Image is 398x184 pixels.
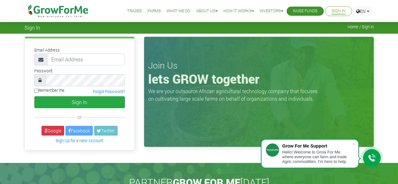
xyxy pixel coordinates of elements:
a: Trades [127,8,142,14]
input: Remember me [34,89,38,93]
a: Forgot Password? [93,89,125,94]
a: About Us [196,8,218,14]
input: Email Address [47,53,125,65]
a: Sign Up for a New Account [56,138,103,143]
h3: Join Us [148,60,370,71]
span: Sign In [25,25,40,31]
a: What We Do [166,8,190,14]
span: Home / Sign In [348,25,374,29]
a: Sign In [332,8,345,14]
label: Remember me [34,87,64,93]
a: Raise Funds [293,8,317,14]
a: How it Works [223,8,254,14]
button: Sign In [34,96,125,108]
a: Google [42,126,64,136]
h1: lets GROW together [148,71,370,86]
div: Grow For Me Support [282,143,352,148]
div: Hello! Welcome to Grow For Me where everyone can farm and trade Agric commodities. I'm here to help. [282,150,352,164]
a: EN [353,6,372,16]
a: Farms [148,8,161,14]
a: Investors [260,8,283,14]
label: Email Address: [34,47,61,53]
div: or [34,113,125,121]
label: Password: [34,68,53,74]
p: We are your outsource African agricultural technology company that focuses on cultivating large s... [148,87,321,103]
